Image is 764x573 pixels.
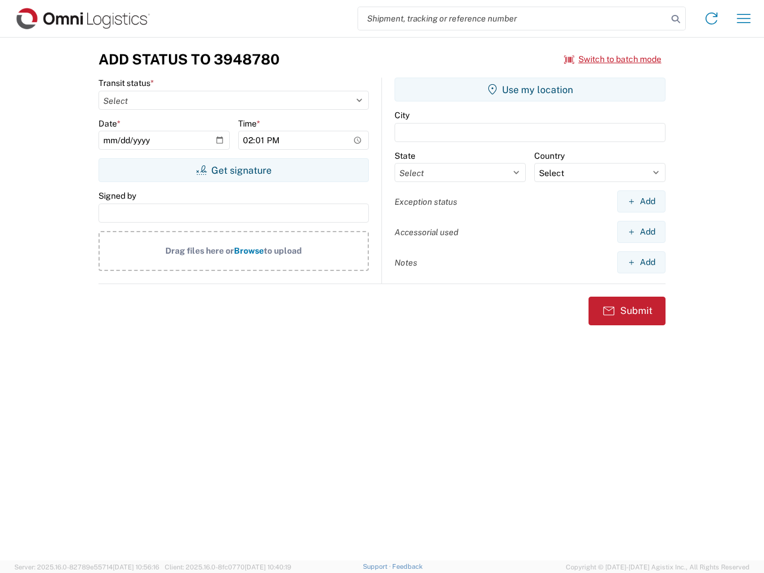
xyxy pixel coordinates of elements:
[264,246,302,255] span: to upload
[392,563,423,570] a: Feedback
[98,78,154,88] label: Transit status
[589,297,666,325] button: Submit
[113,563,159,571] span: [DATE] 10:56:16
[534,150,565,161] label: Country
[234,246,264,255] span: Browse
[617,221,666,243] button: Add
[98,118,121,129] label: Date
[165,246,234,255] span: Drag files here or
[358,7,667,30] input: Shipment, tracking or reference number
[564,50,661,69] button: Switch to batch mode
[395,110,409,121] label: City
[363,563,393,570] a: Support
[98,51,279,68] h3: Add Status to 3948780
[238,118,260,129] label: Time
[395,150,415,161] label: State
[566,562,750,572] span: Copyright © [DATE]-[DATE] Agistix Inc., All Rights Reserved
[98,190,136,201] label: Signed by
[395,196,457,207] label: Exception status
[245,563,291,571] span: [DATE] 10:40:19
[617,190,666,212] button: Add
[617,251,666,273] button: Add
[395,78,666,101] button: Use my location
[98,158,369,182] button: Get signature
[165,563,291,571] span: Client: 2025.16.0-8fc0770
[395,257,417,268] label: Notes
[14,563,159,571] span: Server: 2025.16.0-82789e55714
[395,227,458,238] label: Accessorial used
